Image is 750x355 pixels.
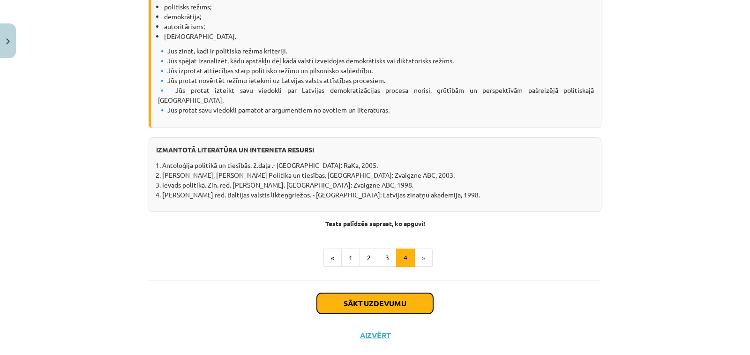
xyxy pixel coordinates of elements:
[162,180,594,190] li: Ievads politikā. Zin. red. [PERSON_NAME]. [GEOGRAPHIC_DATA]: Zvaigzne ABC, 1998.
[325,219,425,227] strong: Tests palīdzēs saprast, ko apguvi!
[341,249,360,267] button: 1
[164,31,594,41] li: [DEMOGRAPHIC_DATA].
[360,249,378,267] button: 2
[6,38,10,45] img: icon-close-lesson-0947bae3869378f0d4975bcd49f059093ad1ed9edebbc8119c70593378902aed.svg
[357,331,393,340] button: Aizvērt
[156,145,314,154] strong: IZMANTOTĀ LITERATŪRA UN INTERNETA RESURSI
[149,249,601,267] nav: Page navigation example
[158,46,594,115] p: 🔹 Jūs zināt, kādi ir politiskā režīma kritēriji. 🔹 Jūs spējat izanalizēt, kādu apstākļu dēļ kādā ...
[378,249,397,267] button: 3
[164,12,594,22] li: demokrātija;
[164,2,594,12] li: politisks režīms;
[162,170,594,180] li: [PERSON_NAME], [PERSON_NAME] Politika un tiesības. [GEOGRAPHIC_DATA]: Zvaigzne ABC, 2003.
[323,249,342,267] button: «
[317,293,433,314] button: Sākt uzdevumu
[162,190,594,200] li: [PERSON_NAME] red. Baltijas valstis likteņgriežos. - [GEOGRAPHIC_DATA]: Latvijas zinātņu akadēmij...
[396,249,415,267] button: 4
[162,160,594,170] li: Antoloģija politikā un tiesībās. 2.daļa .- [GEOGRAPHIC_DATA]: RaKa, 2005.
[164,22,594,31] li: autoritārisms;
